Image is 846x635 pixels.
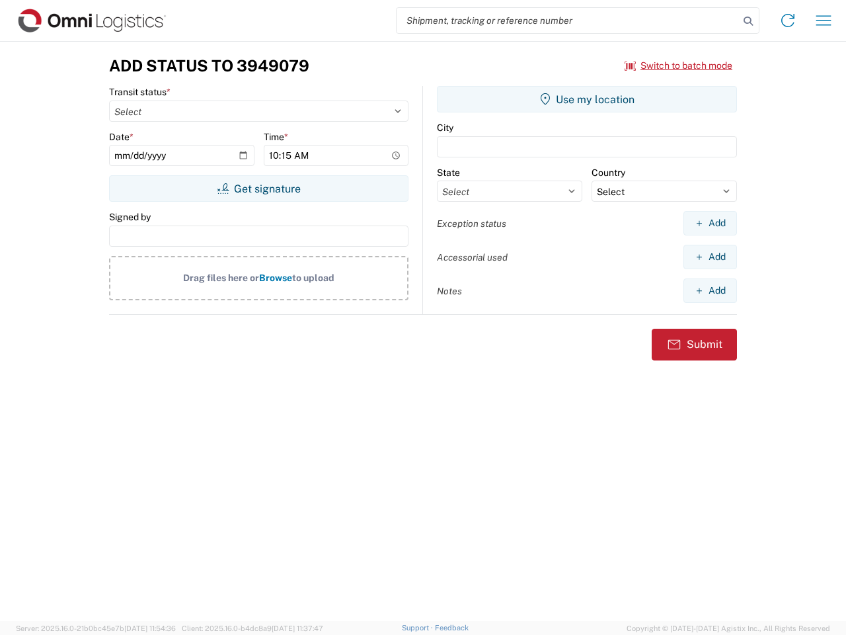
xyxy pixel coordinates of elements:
[627,622,830,634] span: Copyright © [DATE]-[DATE] Agistix Inc., All Rights Reserved
[437,122,453,134] label: City
[437,251,508,263] label: Accessorial used
[264,131,288,143] label: Time
[259,273,292,283] span: Browse
[109,86,171,98] label: Transit status
[183,273,259,283] span: Drag files here or
[435,624,469,632] a: Feedback
[272,624,323,632] span: [DATE] 11:37:47
[437,218,506,230] label: Exception status
[683,211,737,235] button: Add
[109,131,134,143] label: Date
[109,211,151,223] label: Signed by
[16,624,176,632] span: Server: 2025.16.0-21b0bc45e7b
[625,55,732,77] button: Switch to batch mode
[397,8,739,33] input: Shipment, tracking or reference number
[402,624,435,632] a: Support
[592,167,625,179] label: Country
[437,167,460,179] label: State
[182,624,323,632] span: Client: 2025.16.0-b4dc8a9
[292,273,334,283] span: to upload
[652,329,737,360] button: Submit
[124,624,176,632] span: [DATE] 11:54:36
[109,175,408,202] button: Get signature
[683,245,737,269] button: Add
[437,285,462,297] label: Notes
[437,86,737,112] button: Use my location
[683,278,737,303] button: Add
[109,56,309,75] h3: Add Status to 3949079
